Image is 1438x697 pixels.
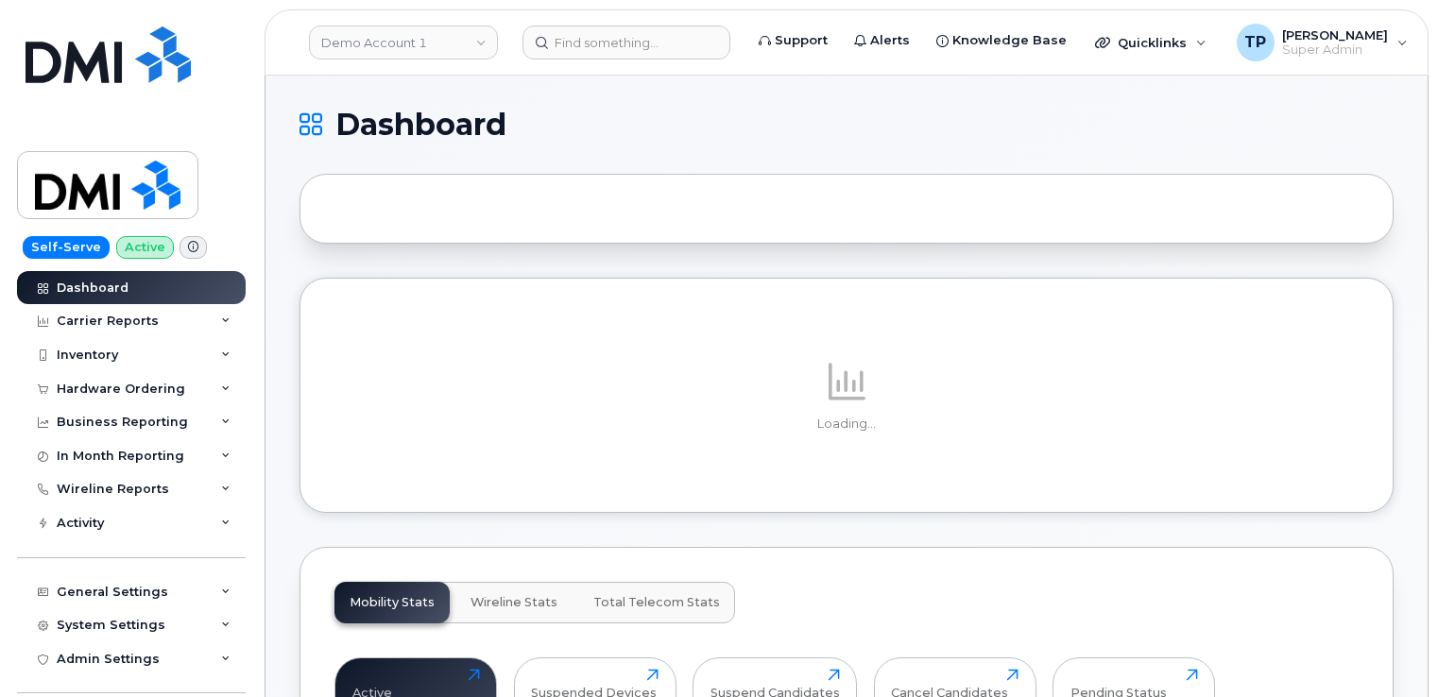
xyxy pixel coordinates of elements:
[593,595,720,610] span: Total Telecom Stats
[334,416,1359,433] p: Loading...
[471,595,557,610] span: Wireline Stats
[335,110,506,139] span: Dashboard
